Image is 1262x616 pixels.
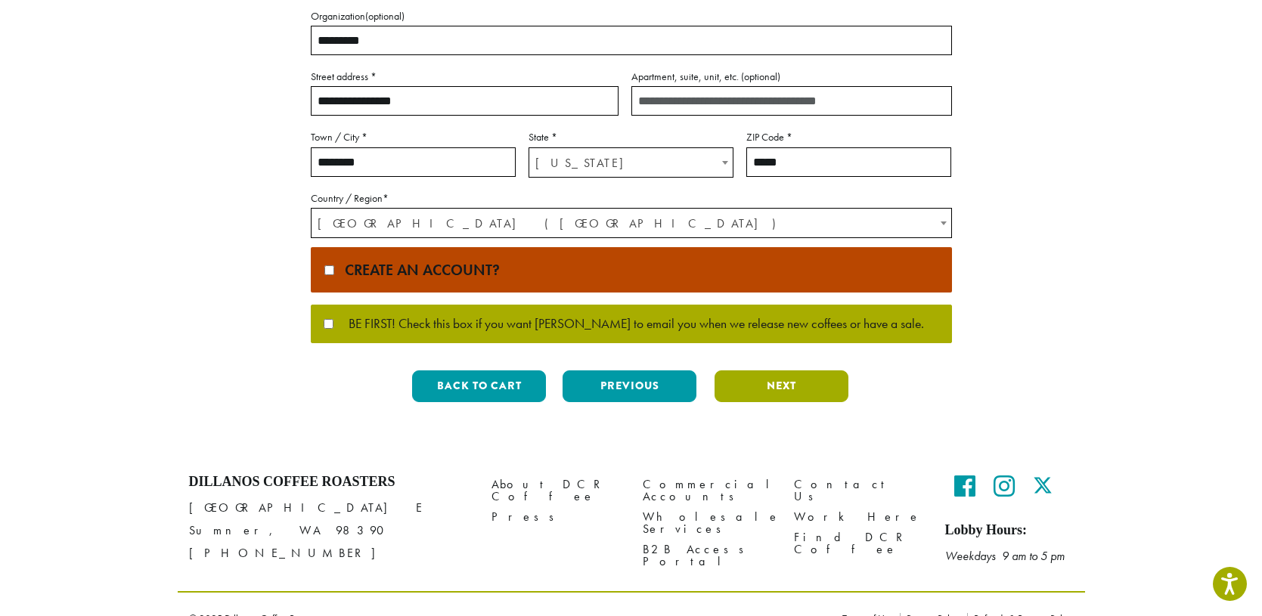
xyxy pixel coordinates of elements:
span: State [529,147,733,178]
a: Contact Us [794,474,922,506]
em: Weekdays 9 am to 5 pm [945,548,1065,564]
a: Work Here [794,507,922,528]
a: About DCR Coffee [491,474,620,506]
span: Create an account? [337,260,500,280]
h5: Lobby Hours: [945,522,1074,539]
a: Commercial Accounts [643,474,771,506]
span: Oregon [529,148,733,178]
span: Country / Region [311,208,952,238]
label: Organization [311,7,952,26]
span: BE FIRST! Check this box if you want [PERSON_NAME] to email you when we release new coffees or ha... [333,317,924,331]
span: (optional) [365,9,405,23]
label: State [529,128,733,147]
a: B2B Access Portal [643,540,771,572]
input: BE FIRST! Check this box if you want [PERSON_NAME] to email you when we release new coffees or ha... [324,319,333,329]
h4: Dillanos Coffee Roasters [189,474,469,491]
a: Find DCR Coffee [794,528,922,560]
a: Press [491,507,620,528]
button: Next [715,370,848,402]
span: (optional) [741,70,780,83]
input: Create an account? [324,265,334,275]
a: Wholesale Services [643,507,771,540]
button: Previous [563,370,696,402]
label: Apartment, suite, unit, etc. [631,67,952,86]
label: ZIP Code [746,128,951,147]
label: Street address [311,67,619,86]
label: Town / City [311,128,516,147]
button: Back to cart [412,370,546,402]
span: United States (US) [312,209,951,238]
p: [GEOGRAPHIC_DATA] E Sumner, WA 98390 [PHONE_NUMBER] [189,497,469,565]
